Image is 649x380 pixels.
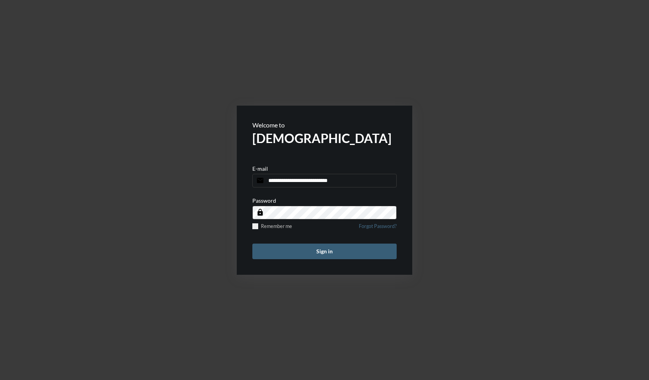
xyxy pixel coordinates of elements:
[252,165,268,172] p: E-mail
[359,223,397,234] a: Forgot Password?
[252,121,397,129] p: Welcome to
[252,223,292,229] label: Remember me
[252,197,276,204] p: Password
[252,244,397,259] button: Sign in
[252,131,397,146] h2: [DEMOGRAPHIC_DATA]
